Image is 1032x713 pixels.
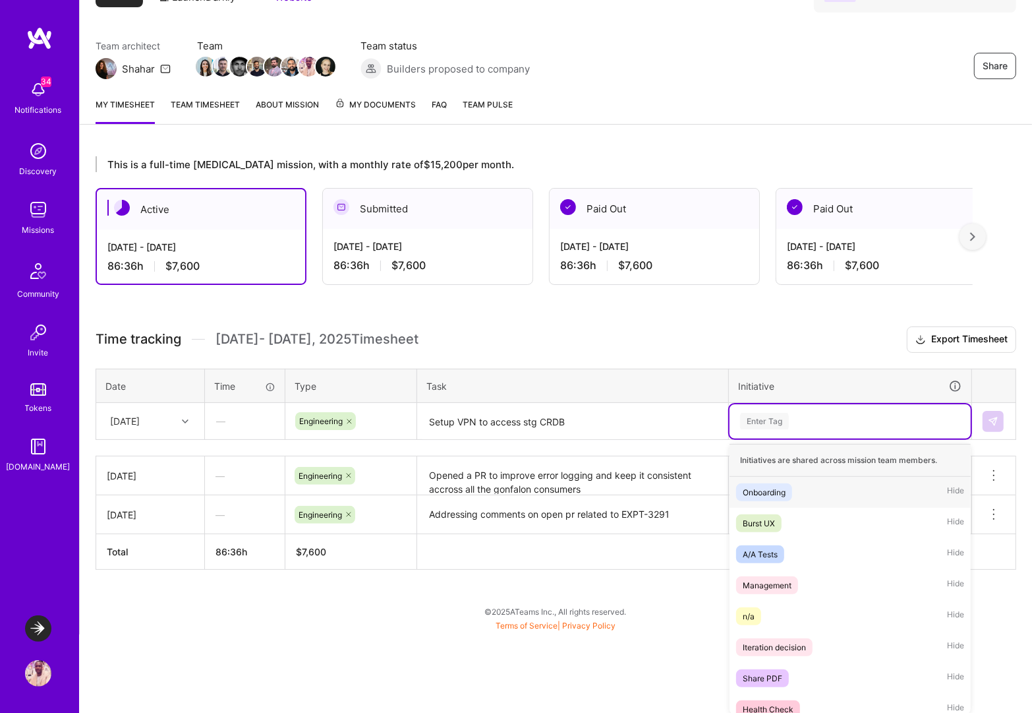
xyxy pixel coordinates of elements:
span: Hide [947,483,964,501]
div: [DATE] - [DATE] [107,240,295,254]
img: User Avatar [25,660,51,687]
span: Hide [947,638,964,656]
a: Team Member Avatar [300,55,317,78]
div: Shahar [122,62,155,76]
img: Paid Out [560,199,576,215]
div: Share PDF [743,671,782,685]
div: Management [743,578,791,592]
th: Date [96,369,205,403]
img: Submitted [333,199,349,215]
span: Share [983,59,1008,73]
i: icon Mail [160,63,171,74]
div: — [205,458,285,493]
textarea: Addressing comments on open pr related to EXPT-3291 [418,497,727,533]
div: Initiative [738,379,962,394]
th: Total [96,534,205,570]
img: Invite [25,319,51,346]
span: $7,600 [845,259,879,272]
a: User Avatar [22,660,55,687]
div: Invite [28,346,49,359]
img: Team Member Avatar [264,57,284,77]
img: bell [25,77,51,103]
div: 86:36 h [560,259,749,272]
a: Team Member Avatar [214,55,231,78]
span: My Documents [335,98,416,112]
div: Onboarding [743,485,786,499]
a: Team Pulse [463,98,513,124]
img: Builders proposed to company [360,58,382,79]
img: tokens [30,383,46,396]
a: My Documents [335,98,416,124]
th: $7,600 [285,534,417,570]
a: Team timesheet [171,98,240,124]
img: Team Architect [96,58,117,79]
img: teamwork [25,197,51,223]
th: Task [417,369,729,403]
span: Hide [947,607,964,625]
div: [DATE] [107,508,194,522]
div: Initiatives are shared across mission team members. [730,444,971,477]
span: Team status [360,39,530,53]
img: Team Member Avatar [213,57,233,77]
div: Active [97,189,305,230]
img: Team Member Avatar [299,57,318,77]
a: Team Member Avatar [231,55,248,78]
a: My timesheet [96,98,155,124]
textarea: Opened a PR to improve error logging and keep it consistent accross all the gonfalon consumers [418,458,727,494]
span: [DATE] - [DATE] , 2025 Timesheet [215,331,418,348]
button: Share [974,53,1016,79]
img: Team Member Avatar [281,57,301,77]
span: Team Pulse [463,100,513,109]
a: Team Member Avatar [283,55,300,78]
img: Active [114,200,130,216]
div: Paid Out [550,189,759,229]
img: Paid Out [787,199,803,215]
div: n/a [743,609,755,623]
span: $7,600 [618,259,652,272]
i: icon Chevron [182,418,188,425]
div: Tokens [25,401,52,415]
img: Team Member Avatar [230,57,250,77]
th: Type [285,369,417,403]
a: Team Member Avatar [317,55,334,78]
a: Team Member Avatar [248,55,266,78]
div: [DOMAIN_NAME] [7,460,71,474]
span: Hide [947,669,964,687]
img: Team Member Avatar [316,57,335,77]
span: Builders proposed to company [387,62,530,76]
div: Discovery [20,164,57,178]
div: This is a full-time [MEDICAL_DATA] mission, with a monthly rate of $15,200 per month. [96,156,973,172]
div: A/A Tests [743,547,778,561]
a: Team Member Avatar [197,55,214,78]
a: FAQ [432,98,447,124]
img: LaunchDarkly: Experimentation Delivery Team [25,615,51,642]
span: Engineering [299,471,342,481]
div: [DATE] - [DATE] [787,239,975,253]
div: Missions [22,223,55,237]
button: Export Timesheet [907,326,1016,353]
div: Notifications [15,103,62,117]
div: © 2025 ATeams Inc., All rights reserved. [79,595,1032,628]
div: Community [17,287,59,301]
img: guide book [25,433,51,460]
img: Team Member Avatar [247,57,267,77]
a: About Mission [256,98,319,124]
a: Privacy Policy [562,621,616,631]
span: 34 [41,77,51,87]
i: icon Download [915,333,926,347]
span: Hide [947,576,964,594]
img: right [970,232,975,241]
div: [DATE] - [DATE] [560,239,749,253]
span: $7,600 [165,259,200,273]
span: $7,600 [391,259,426,272]
div: Iteration decision [743,640,806,654]
img: discovery [25,138,51,164]
div: Time [214,379,275,393]
a: Terms of Service [496,621,558,631]
span: Hide [947,545,964,563]
div: Burst UX [743,516,775,530]
span: Hide [947,514,964,532]
img: Community [22,255,54,287]
div: [DATE] [110,414,140,428]
div: — [206,404,284,439]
